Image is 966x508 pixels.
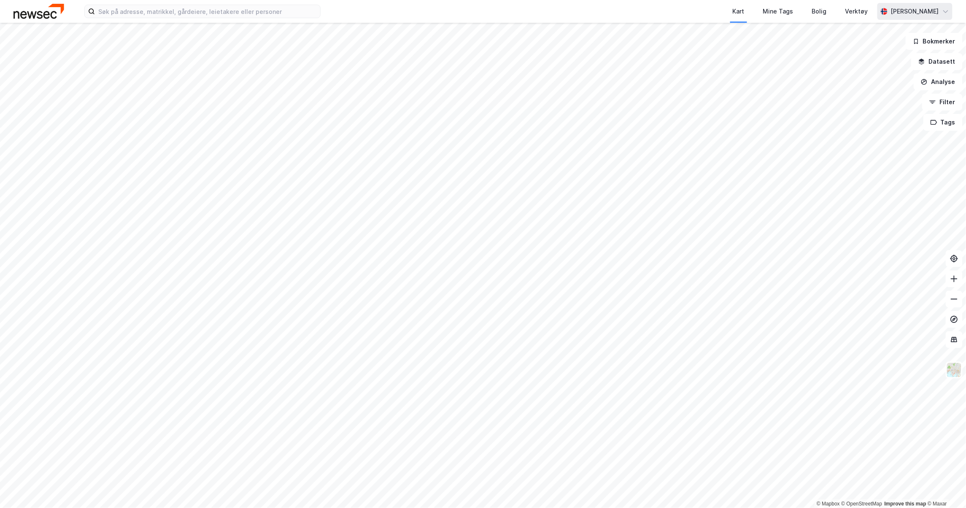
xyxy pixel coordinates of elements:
[885,501,926,507] a: Improve this map
[817,501,840,507] a: Mapbox
[924,467,966,508] div: Kontrollprogram for chat
[914,73,963,90] button: Analyse
[845,6,868,16] div: Verktøy
[924,467,966,508] iframe: Chat Widget
[763,6,793,16] div: Mine Tags
[733,6,745,16] div: Kart
[95,5,320,18] input: Søk på adresse, matrikkel, gårdeiere, leietakere eller personer
[842,501,882,507] a: OpenStreetMap
[922,94,963,111] button: Filter
[906,33,963,50] button: Bokmerker
[891,6,939,16] div: [PERSON_NAME]
[812,6,827,16] div: Bolig
[13,4,64,19] img: newsec-logo.f6e21ccffca1b3a03d2d.png
[911,53,963,70] button: Datasett
[946,362,962,378] img: Z
[923,114,963,131] button: Tags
